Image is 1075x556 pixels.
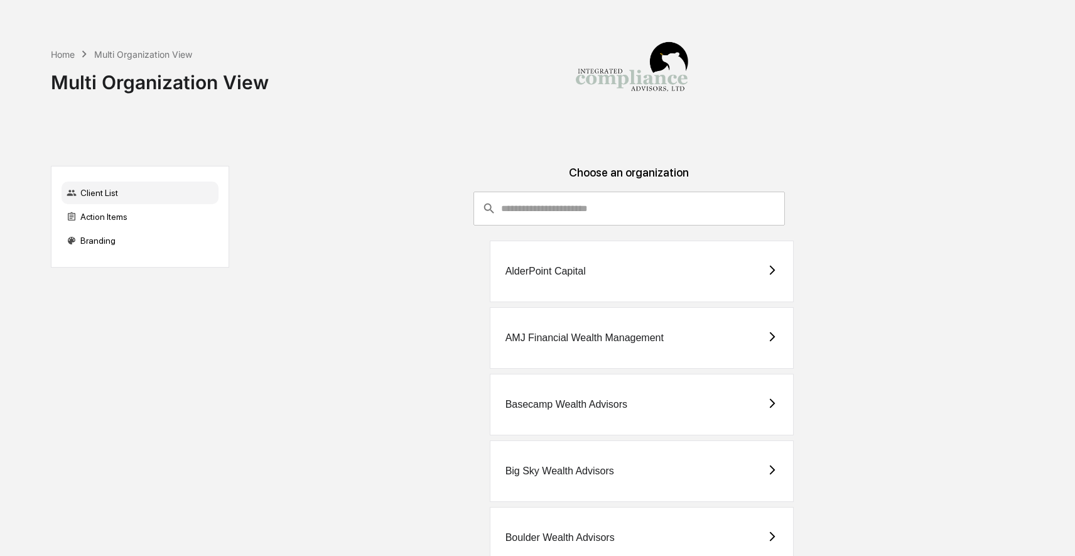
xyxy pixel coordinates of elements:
[51,49,75,60] div: Home
[51,61,269,94] div: Multi Organization View
[505,466,614,477] div: Big Sky Wealth Advisors
[62,182,219,204] div: Client List
[505,332,664,344] div: AMJ Financial Wealth Management
[62,229,219,252] div: Branding
[505,266,586,277] div: AlderPoint Capital
[239,166,1018,192] div: Choose an organization
[62,205,219,228] div: Action Items
[505,399,627,410] div: Basecamp Wealth Advisors
[505,532,615,543] div: Boulder Wealth Advisors
[569,10,694,136] img: Integrated Compliance Advisors
[473,192,785,226] div: consultant-dashboard__filter-organizations-search-bar
[94,49,192,60] div: Multi Organization View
